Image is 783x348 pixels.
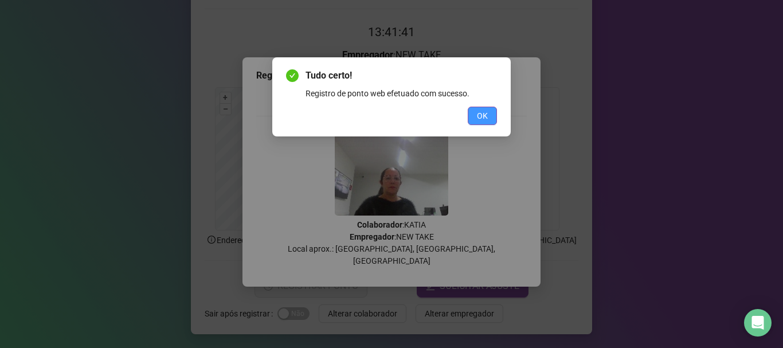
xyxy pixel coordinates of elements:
[477,110,488,122] span: OK
[306,69,497,83] span: Tudo certo!
[468,107,497,125] button: OK
[286,69,299,82] span: check-circle
[306,87,497,100] div: Registro de ponto web efetuado com sucesso.
[744,309,772,337] div: Open Intercom Messenger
